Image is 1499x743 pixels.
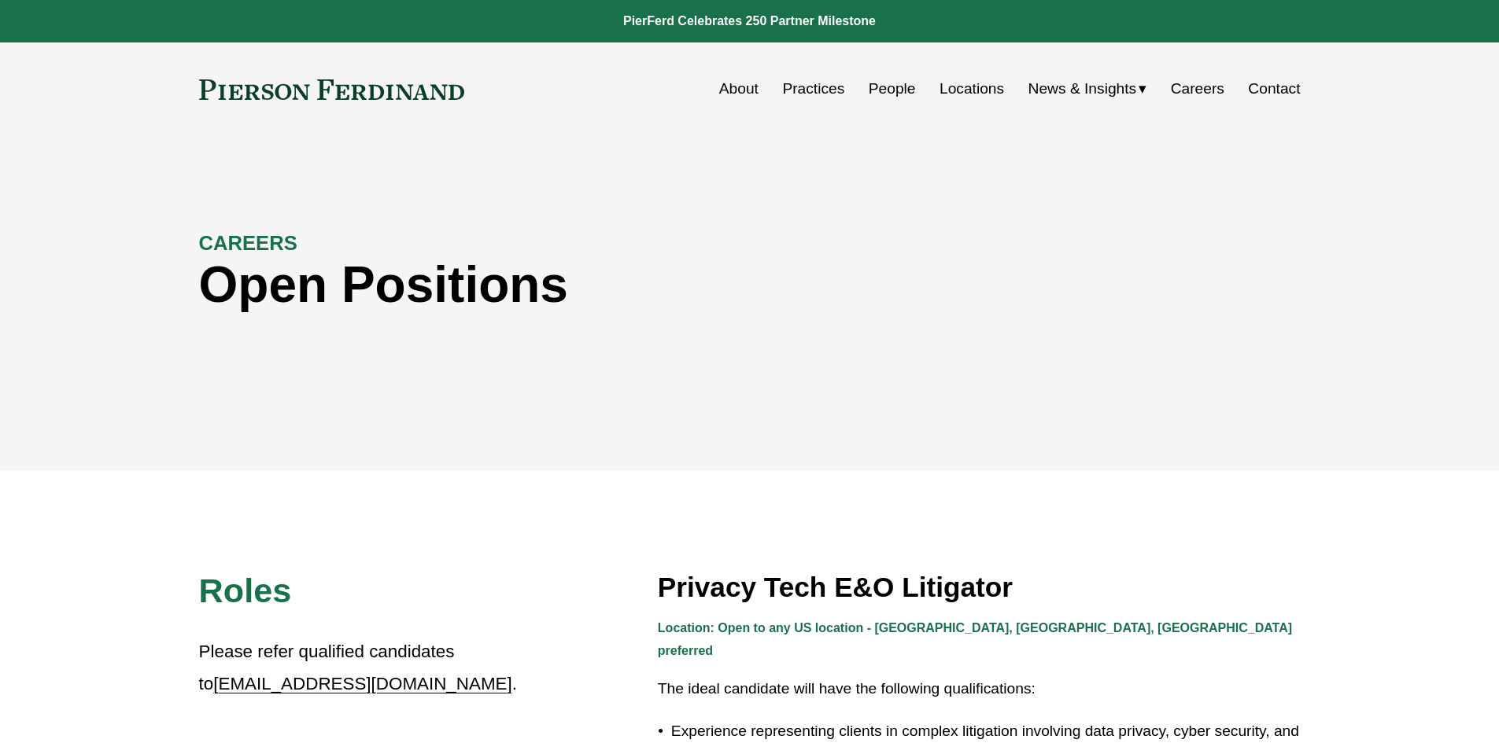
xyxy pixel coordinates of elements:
[199,636,520,700] p: Please refer qualified candidates to .
[658,570,1301,605] h3: Privacy Tech E&O Litigator
[1028,75,1137,103] span: News & Insights
[199,256,1025,314] h1: Open Positions
[213,674,511,693] a: [EMAIL_ADDRESS][DOMAIN_NAME]
[1171,74,1224,104] a: Careers
[199,232,297,254] strong: CAREERS
[782,74,844,104] a: Practices
[1028,74,1147,104] a: folder dropdown
[199,572,292,609] span: Roles
[719,74,759,104] a: About
[658,675,1301,703] p: The ideal candidate will have the following qualifications:
[869,74,916,104] a: People
[658,621,1296,657] strong: Location: Open to any US location - [GEOGRAPHIC_DATA], [GEOGRAPHIC_DATA], [GEOGRAPHIC_DATA] prefe...
[1248,74,1300,104] a: Contact
[940,74,1004,104] a: Locations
